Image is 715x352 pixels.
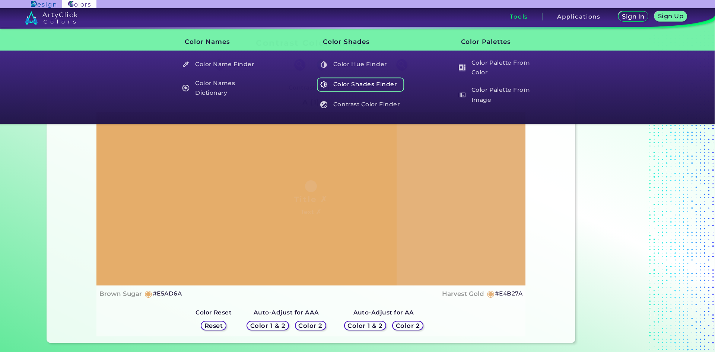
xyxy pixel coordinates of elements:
h5: Color 2 [300,323,321,328]
img: icon_color_shades_white.svg [320,81,327,88]
h5: Sign In [623,14,643,19]
a: Contrast Color Finder [316,97,405,112]
h5: Color 1 & 2 [349,323,381,328]
h5: Color Names Dictionary [179,77,266,99]
h5: Sign Up [659,13,682,19]
h3: Color Shades [310,32,405,51]
strong: Auto-Adjust for AAA [254,309,319,316]
img: icon_color_names_dictionary_white.svg [182,84,190,91]
h5: Color 2 [397,323,419,328]
h5: ◉ [144,289,153,298]
h5: Color Hue Finder [317,57,404,71]
img: icon_color_name_finder_white.svg [182,61,190,68]
a: Sign Up [656,12,686,21]
h5: Color 1 & 2 [252,323,284,328]
h3: Color Palettes [448,32,543,51]
strong: Auto-Adjust for AA [353,309,414,316]
h3: Tools [510,14,528,19]
h5: Contrast Color Finder [317,97,404,112]
a: Color Palette From Color [454,57,543,78]
a: Color Shades Finder [316,77,405,91]
img: icon_col_pal_col_white.svg [458,64,465,71]
a: Color Hue Finder [316,57,405,71]
img: logo_artyclick_colors_white.svg [25,11,77,25]
h5: Color Shades Finder [317,77,404,91]
h5: ◉ [487,289,495,298]
img: icon_color_hue_white.svg [320,61,327,68]
a: Sign In [620,12,647,21]
h5: Color Palette From Color [455,57,542,78]
h4: Brown Sugar [99,288,142,299]
h5: Color Palette From Image [455,84,542,106]
strong: Color Reset [196,309,232,316]
a: Color Name Finder [178,57,267,71]
h5: Reset [205,323,222,328]
h3: Color Names [172,32,267,51]
h3: Applications [557,14,601,19]
h1: Title ✗ [294,194,328,205]
a: Color Palette From Image [454,84,543,106]
img: icon_color_contrast_white.svg [320,101,327,108]
h5: Color Name Finder [179,57,266,71]
h5: #E5AD6A [153,289,182,298]
h5: #E4B27A [495,289,522,298]
h4: Text ✗ [301,207,321,217]
img: ArtyClick Design logo [31,1,56,8]
h4: Harvest Gold [442,288,484,299]
a: Color Names Dictionary [178,77,267,99]
img: icon_palette_from_image_white.svg [458,91,465,99]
